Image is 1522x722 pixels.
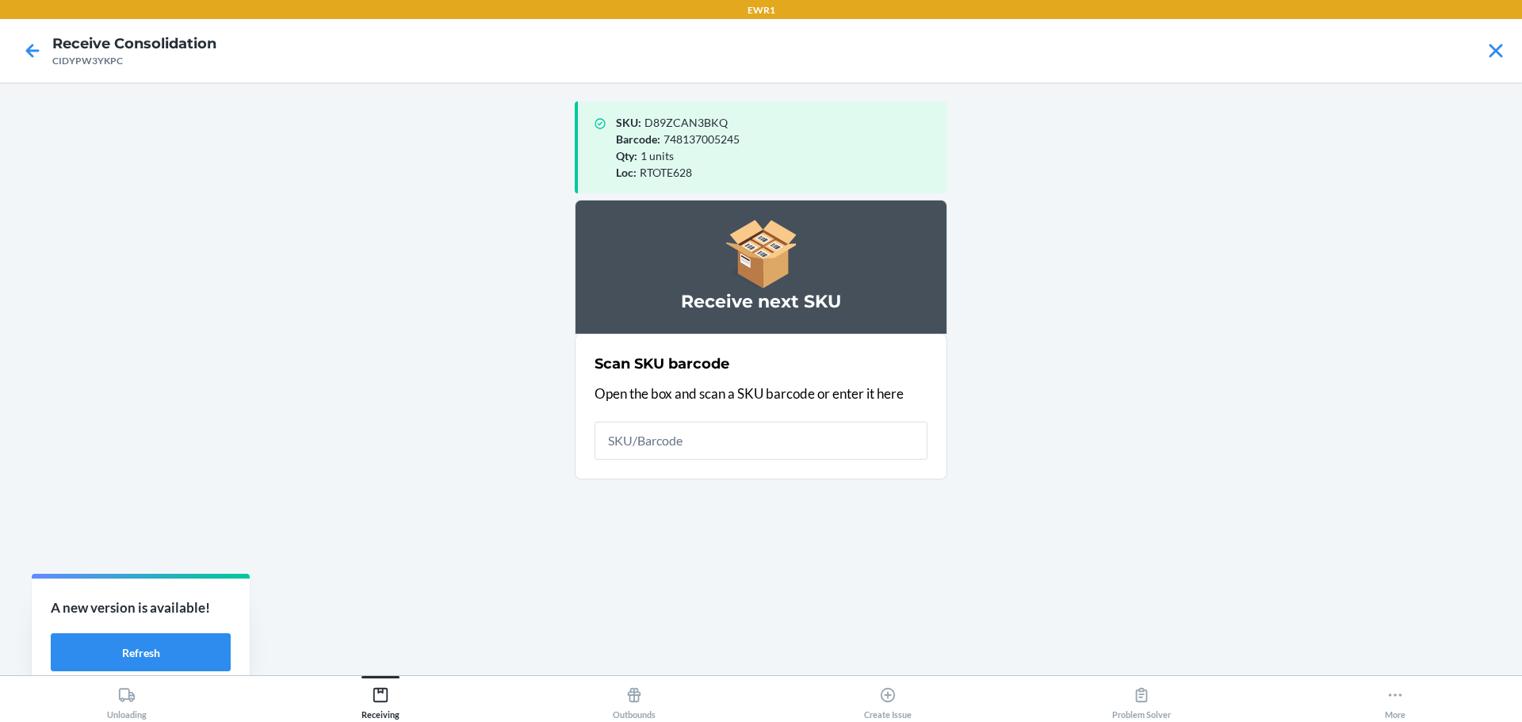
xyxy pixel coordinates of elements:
p: A new version is available! [51,598,231,618]
span: D89ZCAN3BKQ [644,116,728,129]
button: Create Issue [761,676,1015,720]
p: EWR1 [748,3,775,17]
span: Loc : [616,166,637,179]
button: Outbounds [507,676,761,720]
div: Receiving [361,680,400,720]
button: Receiving [254,676,507,720]
h3: Receive next SKU [595,289,927,315]
span: 1 units [641,149,674,162]
div: More [1385,680,1405,720]
input: SKU/Barcode [595,422,927,460]
button: More [1268,676,1522,720]
span: SKU : [616,116,641,129]
span: RTOTE628 [640,166,692,179]
div: Outbounds [613,680,656,720]
div: Problem Solver [1112,680,1171,720]
span: Barcode : [616,132,660,146]
h2: Scan SKU barcode [595,353,729,374]
button: Problem Solver [1015,676,1268,720]
div: CIDYPW3YKPC [52,54,216,68]
h4: Receive Consolidation [52,33,216,54]
div: Create Issue [864,680,912,720]
span: Qty : [616,149,637,162]
div: Unloading [107,680,147,720]
button: Refresh [51,633,231,671]
p: Open the box and scan a SKU barcode or enter it here [595,384,927,404]
span: 748137005245 [663,132,740,146]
